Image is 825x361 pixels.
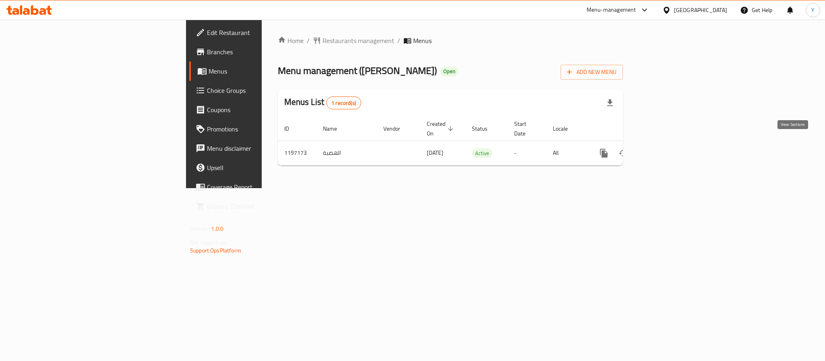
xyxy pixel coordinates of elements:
[211,224,223,234] span: 1.0.0
[207,105,317,115] span: Coupons
[427,148,443,158] span: [DATE]
[189,100,324,119] a: Coupons
[207,144,317,153] span: Menu disclaimer
[427,119,456,138] span: Created On
[189,62,324,81] a: Menus
[189,177,324,197] a: Coverage Report
[316,141,377,165] td: الهضبة
[207,163,317,172] span: Upsell
[508,141,546,165] td: -
[189,23,324,42] a: Edit Restaurant
[472,124,498,133] span: Status
[546,141,588,165] td: All
[190,224,210,234] span: Version:
[189,119,324,139] a: Promotions
[472,149,492,158] span: Active
[207,201,317,211] span: Grocery Checklist
[587,5,636,15] div: Menu-management
[323,124,347,133] span: Name
[190,245,241,256] a: Support.OpsPlatform
[207,28,317,37] span: Edit Restaurant
[313,36,394,45] a: Restaurants management
[189,197,324,216] a: Grocery Checklist
[567,67,616,77] span: Add New Menu
[600,93,620,113] div: Export file
[674,6,727,14] div: [GEOGRAPHIC_DATA]
[189,42,324,62] a: Branches
[440,68,459,75] span: Open
[207,47,317,57] span: Branches
[327,99,361,107] span: 1 record(s)
[189,139,324,158] a: Menu disclaimer
[514,119,537,138] span: Start Date
[189,158,324,177] a: Upsell
[323,36,394,45] span: Restaurants management
[811,6,815,14] span: Y
[189,81,324,100] a: Choice Groups
[614,144,633,163] button: Change Status
[209,66,317,76] span: Menus
[278,117,678,166] table: enhanced table
[284,96,361,109] h2: Menus List
[207,182,317,192] span: Coverage Report
[440,67,459,76] div: Open
[413,36,432,45] span: Menus
[284,124,300,133] span: ID
[190,237,227,248] span: Get support on:
[594,144,614,163] button: more
[588,117,678,141] th: Actions
[278,62,437,80] span: Menu management ( [PERSON_NAME] )
[397,36,400,45] li: /
[278,36,623,45] nav: breadcrumb
[207,86,317,95] span: Choice Groups
[553,124,578,133] span: Locale
[326,96,361,109] div: Total records count
[383,124,411,133] span: Vendor
[560,65,623,80] button: Add New Menu
[207,124,317,134] span: Promotions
